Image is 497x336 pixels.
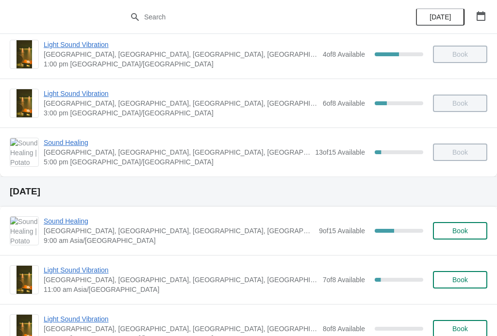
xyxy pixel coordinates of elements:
[44,138,310,147] span: Sound Healing
[319,227,365,235] span: 9 of 15 Available
[452,325,468,333] span: Book
[44,236,314,245] span: 9:00 am Asia/[GEOGRAPHIC_DATA]
[144,8,373,26] input: Search
[416,8,464,26] button: [DATE]
[44,285,318,294] span: 11:00 am Asia/[GEOGRAPHIC_DATA]
[323,99,365,107] span: 6 of 8 Available
[452,227,468,235] span: Book
[10,217,38,245] img: Sound Healing | Potato Head Suites & Studios, Jalan Petitenget, Seminyak, Badung Regency, Bali, I...
[44,147,310,157] span: [GEOGRAPHIC_DATA], [GEOGRAPHIC_DATA], [GEOGRAPHIC_DATA], [GEOGRAPHIC_DATA], [GEOGRAPHIC_DATA]
[44,226,314,236] span: [GEOGRAPHIC_DATA], [GEOGRAPHIC_DATA], [GEOGRAPHIC_DATA], [GEOGRAPHIC_DATA], [GEOGRAPHIC_DATA]
[44,59,318,69] span: 1:00 pm [GEOGRAPHIC_DATA]/[GEOGRAPHIC_DATA]
[10,187,487,196] h2: [DATE]
[452,276,468,284] span: Book
[44,275,318,285] span: [GEOGRAPHIC_DATA], [GEOGRAPHIC_DATA], [GEOGRAPHIC_DATA], [GEOGRAPHIC_DATA], [GEOGRAPHIC_DATA]
[44,49,318,59] span: [GEOGRAPHIC_DATA], [GEOGRAPHIC_DATA], [GEOGRAPHIC_DATA], [GEOGRAPHIC_DATA], [GEOGRAPHIC_DATA]
[44,216,314,226] span: Sound Healing
[323,276,365,284] span: 7 of 8 Available
[10,138,38,166] img: Sound Healing | Potato Head Suites & Studios, Jalan Petitenget, Seminyak, Badung Regency, Bali, I...
[430,13,451,21] span: [DATE]
[17,266,33,294] img: Light Sound Vibration | Potato Head Suites & Studios, Jalan Petitenget, Seminyak, Badung Regency,...
[323,50,365,58] span: 4 of 8 Available
[433,222,487,240] button: Book
[44,40,318,49] span: Light Sound Vibration
[17,89,33,117] img: Light Sound Vibration | Potato Head Suites & Studios, Jalan Petitenget, Seminyak, Badung Regency,...
[315,148,365,156] span: 13 of 15 Available
[44,89,318,98] span: Light Sound Vibration
[44,314,318,324] span: Light Sound Vibration
[44,108,318,118] span: 3:00 pm [GEOGRAPHIC_DATA]/[GEOGRAPHIC_DATA]
[44,98,318,108] span: [GEOGRAPHIC_DATA], [GEOGRAPHIC_DATA], [GEOGRAPHIC_DATA], [GEOGRAPHIC_DATA], [GEOGRAPHIC_DATA]
[44,157,310,167] span: 5:00 pm [GEOGRAPHIC_DATA]/[GEOGRAPHIC_DATA]
[44,265,318,275] span: Light Sound Vibration
[44,324,318,334] span: [GEOGRAPHIC_DATA], [GEOGRAPHIC_DATA], [GEOGRAPHIC_DATA], [GEOGRAPHIC_DATA], [GEOGRAPHIC_DATA]
[433,271,487,288] button: Book
[17,40,33,68] img: Light Sound Vibration | Potato Head Suites & Studios, Jalan Petitenget, Seminyak, Badung Regency,...
[323,325,365,333] span: 8 of 8 Available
